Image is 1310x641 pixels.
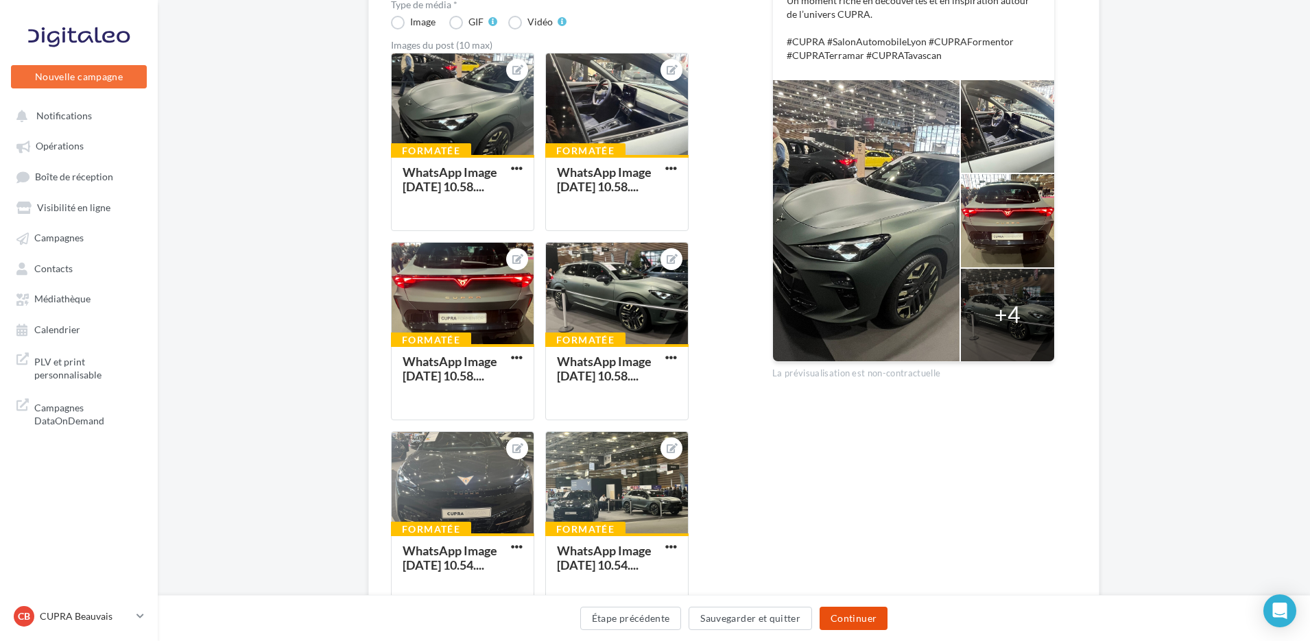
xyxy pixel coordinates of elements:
img: tab_domain_overview_orange.svg [57,80,68,90]
div: Domaine [72,81,106,90]
a: Campagnes [8,225,150,250]
span: PLV et print personnalisable [34,352,141,382]
a: Campagnes DataOnDemand [8,393,150,433]
button: Nouvelle campagne [11,65,147,88]
a: Calendrier [8,317,150,341]
span: Boîte de réception [35,171,113,182]
div: Images du post (10 max) [391,40,750,50]
span: CB [18,609,30,623]
a: Médiathèque [8,286,150,311]
div: WhatsApp Image [DATE] 10.58.... [557,354,652,383]
a: Visibilité en ligne [8,195,150,219]
button: Notifications [8,103,144,128]
button: Continuer [820,607,888,630]
div: Image [410,17,436,27]
span: Médiathèque [34,293,91,305]
div: Formatée [545,522,626,537]
div: WhatsApp Image [DATE] 10.58.... [403,354,497,383]
a: Boîte de réception [8,164,150,189]
div: Domaine: [DOMAIN_NAME] [36,36,155,47]
a: PLV et print personnalisable [8,347,150,387]
div: Vidéo [527,17,553,27]
button: Étape précédente [580,607,682,630]
div: WhatsApp Image [DATE] 10.58.... [557,165,652,194]
div: Formatée [545,143,626,158]
div: WhatsApp Image [DATE] 10.54.... [403,543,497,572]
div: Open Intercom Messenger [1263,594,1296,627]
span: Notifications [36,110,92,121]
span: Campagnes DataOnDemand [34,398,141,428]
div: Mots-clés [173,81,207,90]
img: tab_keywords_by_traffic_grey.svg [158,80,169,90]
button: Sauvegarder et quitter [689,607,812,630]
p: CUPRA Beauvais [40,609,131,623]
span: Contacts [34,263,73,274]
div: Formatée [545,332,626,348]
span: Calendrier [34,324,80,335]
img: website_grey.svg [22,36,33,47]
div: +4 [995,299,1021,330]
span: Campagnes [34,232,84,244]
a: Contacts [8,256,150,280]
img: logo_orange.svg [22,22,33,33]
div: WhatsApp Image [DATE] 10.54.... [557,543,652,572]
div: Formatée [391,143,471,158]
span: Opérations [36,141,84,152]
span: Visibilité en ligne [37,202,110,213]
div: Formatée [391,522,471,537]
div: v 4.0.25 [38,22,67,33]
a: CB CUPRA Beauvais [11,603,147,629]
div: Formatée [391,332,471,348]
a: Opérations [8,133,150,158]
div: WhatsApp Image [DATE] 10.58.... [403,165,497,194]
div: GIF [468,17,484,27]
div: La prévisualisation est non-contractuelle [772,362,1055,380]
